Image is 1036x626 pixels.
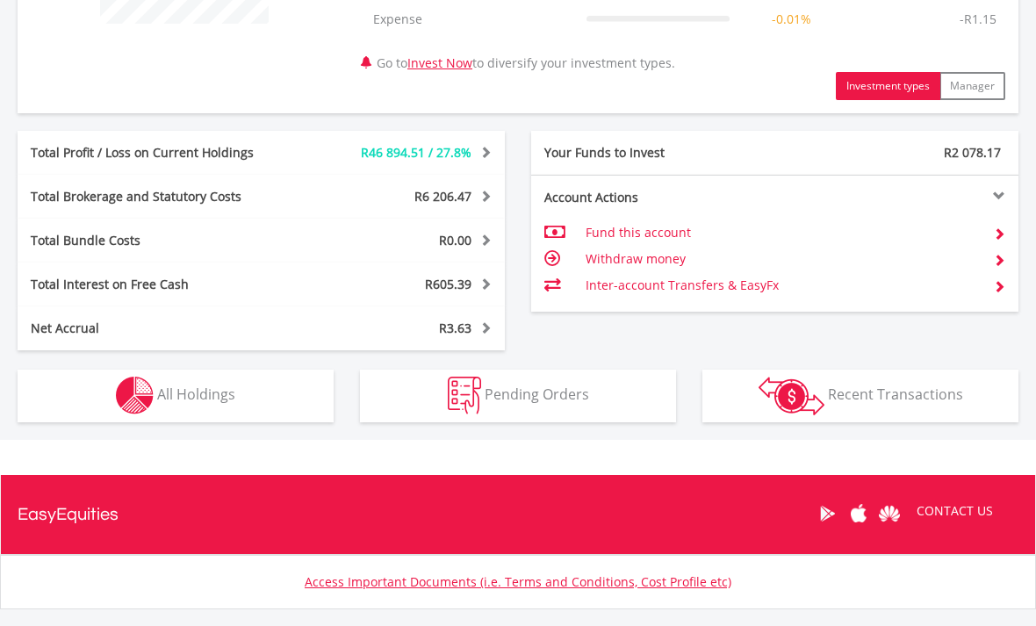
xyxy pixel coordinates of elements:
span: R6 206.47 [414,189,471,205]
a: Access Important Documents (i.e. Terms and Conditions, Cost Profile etc) [305,574,731,591]
span: R3.63 [439,320,471,337]
a: Invest Now [407,55,472,72]
div: Total Interest on Free Cash [18,277,302,294]
a: Google Play [812,487,843,542]
div: Total Profit / Loss on Current Holdings [18,145,302,162]
a: CONTACT US [904,487,1005,536]
td: Fund this account [586,220,980,247]
button: Pending Orders [360,371,676,423]
button: Recent Transactions [702,371,1018,423]
div: Total Bundle Costs [18,233,302,250]
button: Investment types [836,73,940,101]
span: R0.00 [439,233,471,249]
span: Recent Transactions [828,385,963,405]
td: -0.01% [738,3,845,38]
div: Your Funds to Invest [531,145,775,162]
span: R46 894.51 / 27.8% [361,145,471,162]
div: Account Actions [531,190,775,207]
td: Inter-account Transfers & EasyFx [586,273,980,299]
td: Withdraw money [586,247,980,273]
div: Net Accrual [18,320,302,338]
a: Huawei [874,487,904,542]
div: Total Brokerage and Statutory Costs [18,189,302,206]
button: All Holdings [18,371,334,423]
td: Expense [364,3,578,38]
td: -R1.15 [951,3,1005,38]
span: R605.39 [425,277,471,293]
button: Manager [939,73,1005,101]
span: All Holdings [157,385,235,405]
a: EasyEquities [18,476,119,555]
img: transactions-zar-wht.png [759,378,824,416]
a: Apple [843,487,874,542]
span: Pending Orders [485,385,589,405]
img: holdings-wht.png [116,378,154,415]
span: R2 078.17 [944,145,1001,162]
img: pending_instructions-wht.png [448,378,481,415]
